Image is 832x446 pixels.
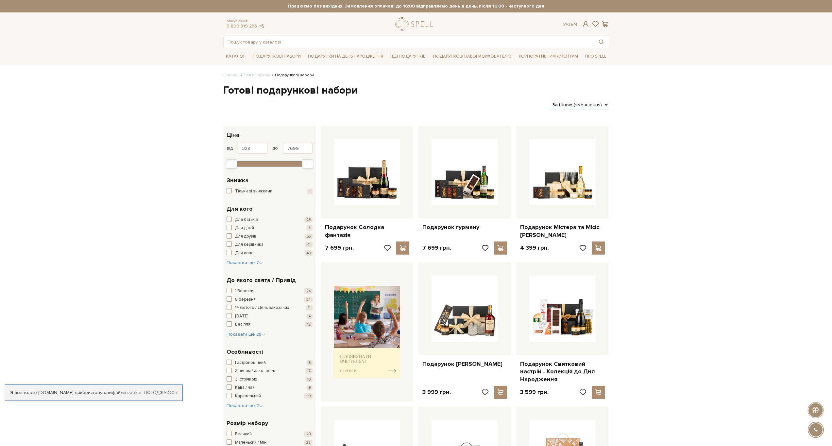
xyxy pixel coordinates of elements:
[305,368,313,374] span: 17
[302,159,313,169] div: Max
[235,225,254,231] span: Для дітей
[305,51,386,62] a: Подарунки на День народження
[227,321,313,328] button: Весілля 12
[235,241,263,248] span: Для керівника
[227,217,313,223] button: Для батьків 25
[305,250,313,256] span: 40
[227,176,248,185] span: Знижка
[235,393,261,400] span: Карамельний
[227,296,313,303] button: 8 березня 24
[227,419,268,428] span: Розмір набору
[112,390,142,395] a: файли cookie
[305,242,313,247] span: 41
[227,348,263,356] span: Особливості
[307,313,313,319] span: 4
[227,331,265,337] span: Показати ще 28
[227,331,265,338] button: Показати ще 28
[227,260,263,265] span: Показати ще 7
[235,296,256,303] span: 8 березня
[235,305,289,311] span: 14 лютого / День закоханих
[304,431,313,437] span: 20
[227,384,313,391] button: Кава / чай 9
[227,145,233,151] span: від
[235,313,248,320] span: [DATE]
[227,23,257,29] a: 0 800 319 233
[306,305,313,311] span: 11
[520,360,605,383] a: Подарунок Святковий настрій - Колекція до Дня Народження
[227,225,313,231] button: Для дітей 4
[227,288,313,294] button: 1 Вересня 24
[422,388,451,396] p: 3 999 грн.
[5,390,182,396] div: Я дозволяю [DOMAIN_NAME] використовувати
[270,72,314,78] li: Подарункові набори
[227,376,313,383] button: Зі стрічкою 16
[305,322,313,327] span: 12
[305,377,313,382] span: 16
[235,217,258,223] span: Для батьків
[520,388,549,396] p: 3 599 грн.
[431,51,514,62] a: Подарункові набори вихователю
[272,145,278,151] span: до
[325,244,354,252] p: 7 699 грн.
[235,368,276,374] span: З вином / алкоголем
[569,22,570,27] span: |
[571,22,577,27] a: En
[594,36,609,48] button: Пошук товару у каталозі
[304,288,313,294] span: 24
[223,84,609,98] h1: Готові подарункові набори
[235,384,255,391] span: Кава / чай
[235,250,256,257] span: Для колег
[307,360,313,366] span: 6
[227,276,296,285] span: До якого свята / Привід
[235,321,250,328] span: Весілля
[227,250,313,257] button: Для колег 40
[305,234,313,239] span: 56
[422,244,451,252] p: 7 699 грн.
[304,297,313,302] span: 24
[235,288,254,294] span: 1 Вересня
[223,3,609,9] strong: Працюємо без вихідних. Замовлення оплачені до 16:00 відправляємо день в день, після 16:00 - насту...
[227,439,313,446] button: Маленький / Міні 23
[334,286,400,378] img: banner
[325,223,410,239] a: Подарунок Солодка фантазія
[227,233,313,240] button: Для друзів 56
[227,259,263,266] button: Показати ще 7
[235,360,266,366] span: Гастрономічний
[304,440,313,445] span: 23
[227,402,263,409] button: Показати ще 2
[244,73,270,78] a: Вся продукція
[235,431,252,437] span: Великий
[307,385,313,390] span: 9
[227,431,313,437] button: Великий 20
[227,393,313,400] button: Карамельний 39
[422,360,507,368] a: Подарунок [PERSON_NAME]
[395,17,436,31] a: logo
[227,131,239,139] span: Ціна
[226,159,237,169] div: Min
[227,205,253,213] span: Для кого
[583,51,609,62] a: Про Spell
[307,188,313,194] span: 1
[304,217,313,223] span: 25
[227,313,313,320] button: [DATE] 4
[227,19,265,23] span: Консультація:
[307,225,313,231] span: 4
[388,51,428,62] a: Ідеї подарунків
[235,439,267,446] span: Маленький / Міні
[223,73,240,78] a: Головна
[144,390,177,396] a: Погоджуюсь
[563,22,577,27] div: Ук
[259,23,265,29] a: telegram
[516,51,581,62] a: Корпоративним клієнтам
[227,403,263,408] span: Показати ще 2
[227,188,313,195] button: Тільки зі знижками 1
[223,51,248,62] a: Каталог
[250,51,303,62] a: Подарункові набори
[227,368,313,374] button: З вином / алкоголем 17
[235,233,256,240] span: Для друзів
[422,223,507,231] a: Подарунок гурману
[520,244,549,252] p: 4 399 грн.
[227,360,313,366] button: Гастрономічний 6
[235,376,257,383] span: Зі стрічкою
[224,36,594,48] input: Пошук товару у каталозі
